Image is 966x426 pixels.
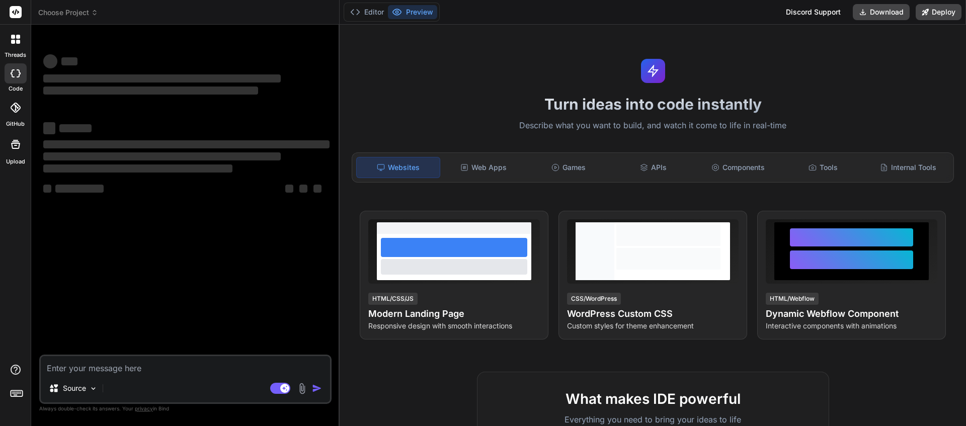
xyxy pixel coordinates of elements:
[43,164,232,173] span: ‌
[368,293,418,305] div: HTML/CSS/JS
[697,157,780,178] div: Components
[782,157,865,178] div: Tools
[296,383,308,394] img: attachment
[6,157,25,166] label: Upload
[299,185,307,193] span: ‌
[494,388,813,409] h2: What makes IDE powerful
[43,140,330,148] span: ‌
[527,157,610,178] div: Games
[43,122,55,134] span: ‌
[43,74,281,82] span: ‌
[388,5,437,19] button: Preview
[43,54,57,68] span: ‌
[43,185,51,193] span: ‌
[916,4,961,20] button: Deploy
[285,185,293,193] span: ‌
[38,8,98,18] span: Choose Project
[368,307,540,321] h4: Modern Landing Page
[6,120,25,128] label: GitHub
[63,383,86,393] p: Source
[39,404,332,413] p: Always double-check its answers. Your in Bind
[368,321,540,331] p: Responsive design with smooth interactions
[442,157,525,178] div: Web Apps
[866,157,949,178] div: Internal Tools
[9,84,23,93] label: code
[494,413,813,425] p: Everything you need to bring your ideas to life
[313,185,321,193] span: ‌
[346,95,960,113] h1: Turn ideas into code instantly
[312,383,322,393] img: icon
[766,307,937,321] h4: Dynamic Webflow Component
[567,307,739,321] h4: WordPress Custom CSS
[59,124,92,132] span: ‌
[346,119,960,132] p: Describe what you want to build, and watch it come to life in real-time
[135,405,153,411] span: privacy
[612,157,695,178] div: APIs
[567,293,621,305] div: CSS/WordPress
[61,57,77,65] span: ‌
[780,4,847,20] div: Discord Support
[43,87,258,95] span: ‌
[89,384,98,393] img: Pick Models
[766,293,819,305] div: HTML/Webflow
[346,5,388,19] button: Editor
[853,4,910,20] button: Download
[43,152,281,160] span: ‌
[55,185,104,193] span: ‌
[567,321,739,331] p: Custom styles for theme enhancement
[356,157,440,178] div: Websites
[5,51,26,59] label: threads
[766,321,937,331] p: Interactive components with animations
